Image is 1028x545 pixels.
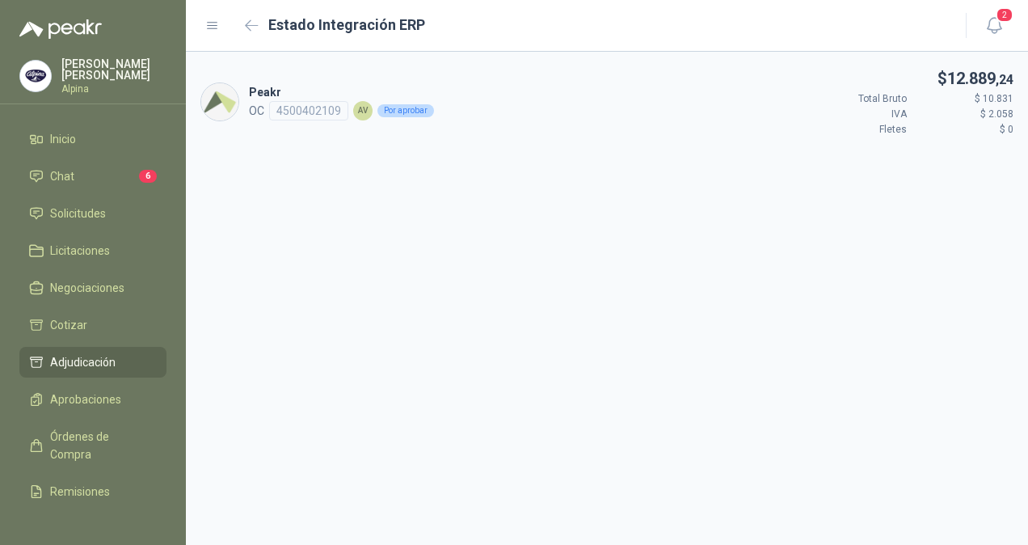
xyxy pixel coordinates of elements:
[916,91,1013,107] p: $ 10.831
[810,66,1013,91] p: $
[996,72,1013,87] span: ,24
[50,167,74,185] span: Chat
[50,391,121,408] span: Aprobaciones
[50,428,151,463] span: Órdenes de Compra
[50,205,106,222] span: Solicitudes
[249,102,264,120] p: OC
[61,58,166,81] p: [PERSON_NAME] [PERSON_NAME]
[353,101,373,120] div: AV
[50,483,110,501] span: Remisiones
[19,272,166,303] a: Negociaciones
[980,11,1009,40] button: 2
[19,310,166,340] a: Cotizar
[19,19,102,39] img: Logo peakr
[19,384,166,415] a: Aprobaciones
[50,316,87,334] span: Cotizar
[377,104,434,117] div: Por aprobar
[810,122,907,137] p: Fletes
[947,69,1013,88] span: 12.889
[139,170,157,183] span: 6
[810,91,907,107] p: Total Bruto
[249,83,439,101] p: Peakr
[916,122,1013,137] p: $ 0
[50,130,76,148] span: Inicio
[201,83,238,120] img: Company Logo
[19,476,166,507] a: Remisiones
[20,61,51,91] img: Company Logo
[50,353,116,371] span: Adjudicación
[50,279,124,297] span: Negociaciones
[19,347,166,378] a: Adjudicación
[19,198,166,229] a: Solicitudes
[916,107,1013,122] p: $ 2.058
[19,421,166,470] a: Órdenes de Compra
[19,161,166,192] a: Chat6
[269,101,348,120] div: 4500402109
[19,124,166,154] a: Inicio
[268,14,425,36] h2: Estado Integración ERP
[50,242,110,260] span: Licitaciones
[810,107,907,122] p: IVA
[19,235,166,266] a: Licitaciones
[996,7,1013,23] span: 2
[61,84,166,94] p: Alpina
